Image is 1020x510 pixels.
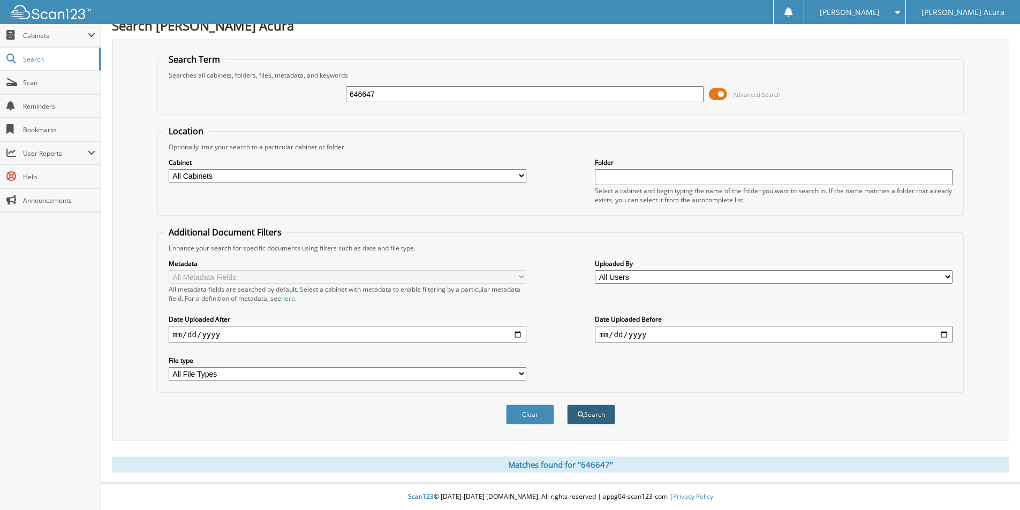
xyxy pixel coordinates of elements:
[163,142,958,151] div: Optionally limit your search to a particular cabinet or folder
[595,326,953,343] input: end
[23,78,95,87] span: Scan
[169,259,526,268] label: Metadata
[169,356,526,365] label: File type
[921,9,1004,16] span: [PERSON_NAME] Acura
[506,405,554,424] button: Clear
[101,484,1020,510] div: © [DATE]-[DATE] [DOMAIN_NAME]. All rights reserved | appg04-scan123-com |
[595,259,953,268] label: Uploaded By
[163,226,287,238] legend: Additional Document Filters
[112,456,1009,473] div: Matches found for "646647"
[595,158,953,167] label: Folder
[169,158,526,167] label: Cabinet
[408,492,434,501] span: Scan123
[169,326,526,343] input: start
[23,31,88,40] span: Cabinets
[23,55,94,64] span: Search
[966,459,1020,510] iframe: Chat Widget
[169,315,526,324] label: Date Uploaded After
[595,315,953,324] label: Date Uploaded Before
[820,9,880,16] span: [PERSON_NAME]
[23,149,88,158] span: User Reports
[595,186,953,204] div: Select a cabinet and begin typing the name of the folder you want to search in. If the name match...
[23,102,95,111] span: Reminders
[163,71,958,80] div: Searches all cabinets, folders, files, metadata, and keywords
[11,5,91,19] img: scan123-logo-white.svg
[163,54,225,65] legend: Search Term
[112,17,1009,34] h1: Search [PERSON_NAME] Acura
[23,172,95,181] span: Help
[567,405,615,424] button: Search
[163,243,958,253] div: Enhance your search for specific documents using filters such as date and file type.
[281,294,295,303] a: here
[23,125,95,134] span: Bookmarks
[163,125,209,137] legend: Location
[23,196,95,205] span: Announcements
[169,285,526,303] div: All metadata fields are searched by default. Select a cabinet with metadata to enable filtering b...
[733,90,781,98] span: Advanced Search
[673,492,713,501] a: Privacy Policy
